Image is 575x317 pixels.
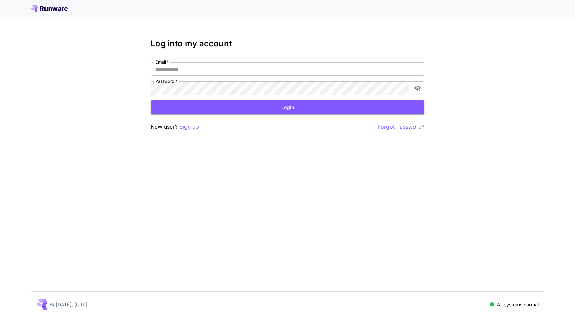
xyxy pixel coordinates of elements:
h3: Log into my account [151,39,424,49]
button: Forgot Password? [378,123,424,131]
p: All systems normal [497,301,539,308]
p: New user? [151,123,199,131]
button: Login [151,100,424,114]
button: Sign up [179,123,199,131]
p: © [DATE], [URL] [50,301,87,308]
label: Password [155,78,177,84]
label: Email [155,59,169,65]
button: toggle password visibility [411,82,424,94]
